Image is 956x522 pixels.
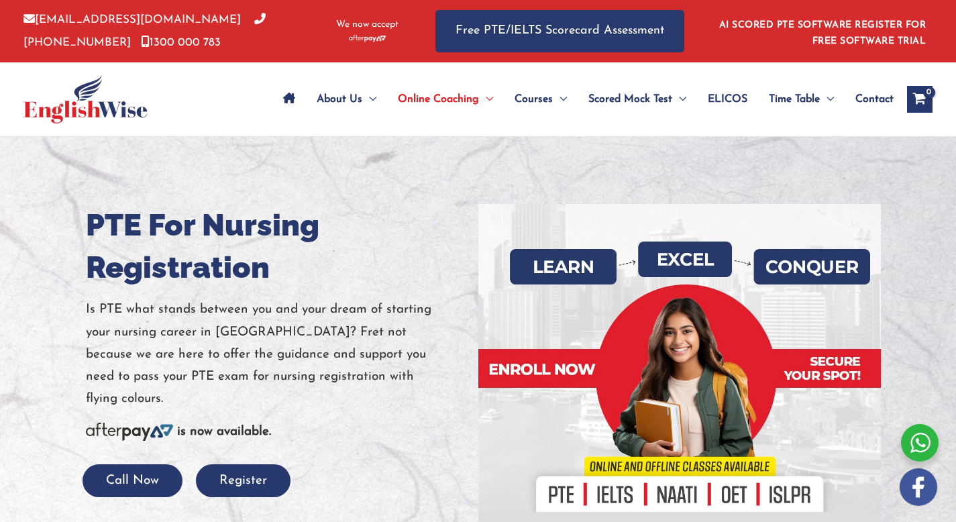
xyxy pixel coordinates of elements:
[272,76,894,123] nav: Site Navigation: Main Menu
[769,76,820,123] span: Time Table
[362,76,376,123] span: Menu Toggle
[23,14,266,48] a: [PHONE_NUMBER]
[86,299,468,410] p: Is PTE what stands between you and your dream of starting your nursing career in [GEOGRAPHIC_DATA...
[820,76,834,123] span: Menu Toggle
[479,76,493,123] span: Menu Toggle
[196,474,290,487] a: Register
[855,76,894,123] span: Contact
[23,14,241,25] a: [EMAIL_ADDRESS][DOMAIN_NAME]
[907,86,933,113] a: View Shopping Cart, empty
[845,76,894,123] a: Contact
[349,35,386,42] img: Afterpay-Logo
[553,76,567,123] span: Menu Toggle
[306,76,387,123] a: About UsMenu Toggle
[758,76,845,123] a: Time TableMenu Toggle
[398,76,479,123] span: Online Coaching
[317,76,362,123] span: About Us
[515,76,553,123] span: Courses
[578,76,697,123] a: Scored Mock TestMenu Toggle
[86,204,468,289] h1: PTE For Nursing Registration
[141,37,221,48] a: 1300 000 783
[711,9,933,53] aside: Header Widget 1
[435,10,684,52] a: Free PTE/IELTS Scorecard Assessment
[708,76,747,123] span: ELICOS
[196,464,290,497] button: Register
[504,76,578,123] a: CoursesMenu Toggle
[719,20,926,46] a: AI SCORED PTE SOFTWARE REGISTER FOR FREE SOFTWARE TRIAL
[697,76,758,123] a: ELICOS
[23,75,148,123] img: cropped-ew-logo
[336,18,399,32] span: We now accept
[387,76,504,123] a: Online CoachingMenu Toggle
[177,425,271,438] b: is now available.
[86,423,173,441] img: Afterpay-Logo
[900,468,937,506] img: white-facebook.png
[672,76,686,123] span: Menu Toggle
[588,76,672,123] span: Scored Mock Test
